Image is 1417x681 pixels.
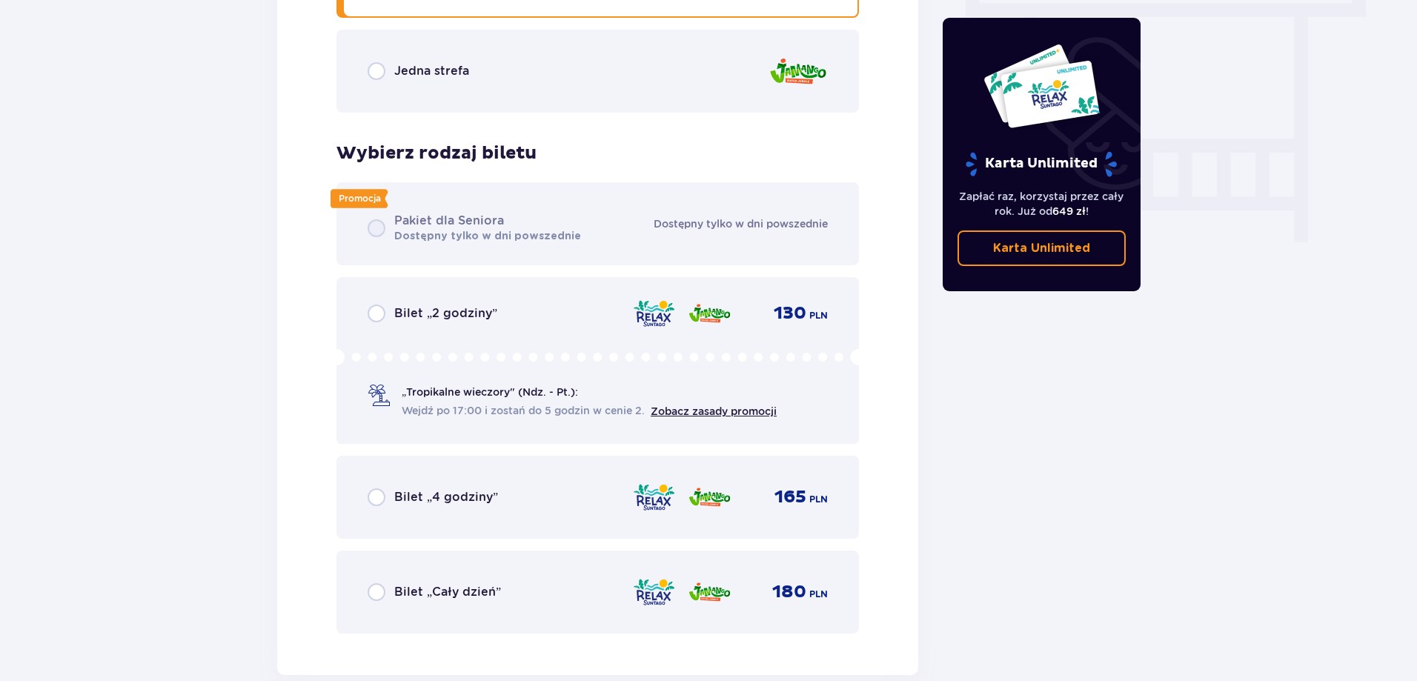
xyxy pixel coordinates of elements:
[402,403,645,418] span: Wejdź po 17:00 i zostań do 5 godzin w cenie 2.
[394,489,498,505] span: Bilet „4 godziny”
[336,142,537,165] h3: Wybierz rodzaj biletu
[964,151,1118,177] p: Karta Unlimited
[809,493,828,506] span: PLN
[632,298,676,329] img: Relax
[394,584,501,600] span: Bilet „Cały dzień”
[983,43,1101,129] img: Dwie karty całoroczne do Suntago z napisem 'UNLIMITED RELAX', na białym tle z tropikalnymi liśćmi...
[394,305,497,322] span: Bilet „2 godziny”
[769,50,828,93] img: Jamango
[958,230,1126,266] a: Karta Unlimited
[809,309,828,322] span: PLN
[688,577,731,608] img: Jamango
[688,298,731,329] img: Jamango
[774,302,806,325] span: 130
[774,486,806,508] span: 165
[772,581,806,603] span: 180
[402,385,578,399] span: „Tropikalne wieczory" (Ndz. - Pt.):
[993,240,1090,256] p: Karta Unlimited
[688,482,731,513] img: Jamango
[1052,205,1086,217] span: 649 zł
[632,482,676,513] img: Relax
[651,405,777,417] a: Zobacz zasady promocji
[394,63,469,79] span: Jedna strefa
[958,189,1126,219] p: Zapłać raz, korzystaj przez cały rok. Już od !
[809,588,828,601] span: PLN
[632,577,676,608] img: Relax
